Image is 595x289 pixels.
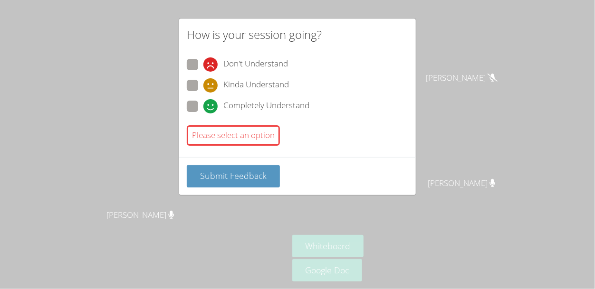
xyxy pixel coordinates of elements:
[223,57,288,72] span: Don't Understand
[223,78,289,93] span: Kinda Understand
[187,26,322,43] h2: How is your session going?
[200,170,267,181] span: Submit Feedback
[223,99,309,113] span: Completely Understand
[187,165,280,187] button: Submit Feedback
[187,125,280,146] div: Please select an option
